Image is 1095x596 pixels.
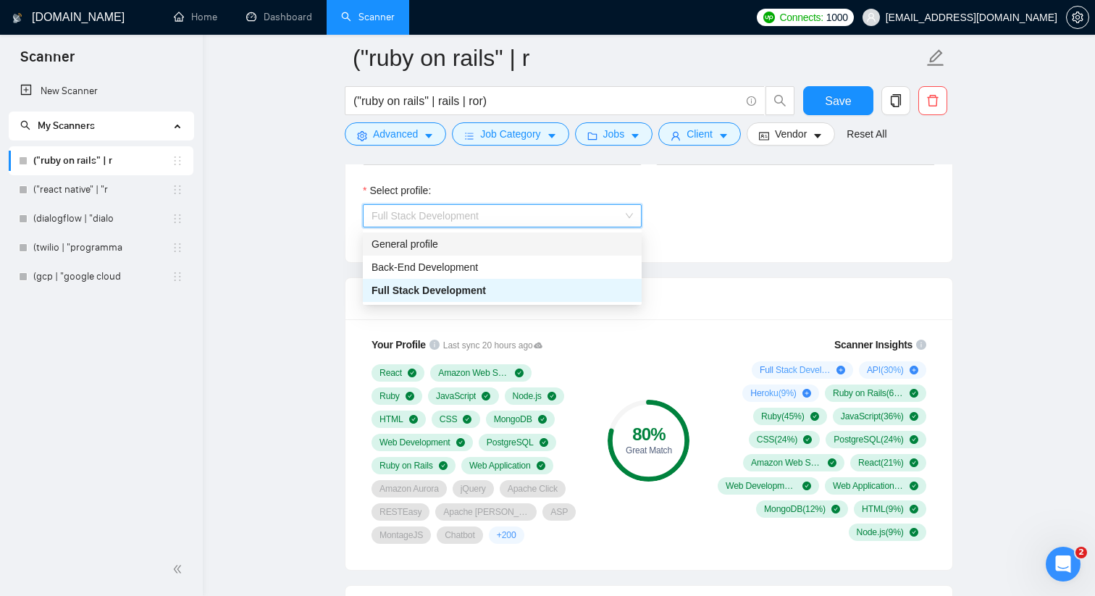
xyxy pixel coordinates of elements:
[363,293,433,305] span: Profile Match
[408,369,416,377] span: check-circle
[379,460,433,471] span: Ruby on Rails
[751,457,822,469] span: Amazon Web Services ( 21 %)
[379,367,402,379] span: React
[439,461,448,470] span: check-circle
[9,77,193,106] li: New Scanner
[33,175,172,204] a: ("react native" | "r
[9,146,193,175] li: ("ruby on rails" | r
[803,86,873,115] button: Save
[379,506,421,518] span: RESTEasy
[608,426,689,443] div: 80 %
[456,438,465,447] span: check-circle
[910,389,918,398] span: check-circle
[445,529,475,541] span: Chatbot
[747,96,756,106] span: info-circle
[372,210,479,222] span: Full Stack Development
[687,126,713,142] span: Client
[249,23,275,49] div: Close
[1075,547,1087,558] span: 2
[33,204,172,233] a: (dialogflow | "dialo
[603,126,625,142] span: Jobs
[766,94,794,107] span: search
[353,92,740,110] input: Search Freelance Jobs...
[480,126,540,142] span: Job Category
[813,130,823,141] span: caret-down
[29,20,52,43] img: logo
[910,505,918,513] span: check-circle
[910,435,918,444] span: check-circle
[1066,6,1089,29] button: setting
[182,15,211,44] img: Profile image for Viktor
[174,11,217,23] a: homeHome
[836,366,845,374] span: plus-circle
[760,364,831,376] span: Full Stack Development ( 79 %)
[726,480,797,492] span: Web Development ( 21 %)
[20,120,30,130] span: search
[14,211,275,251] div: Ask a question
[833,387,904,399] span: Ruby on Rails ( 61 %)
[926,49,945,67] span: edit
[443,506,529,518] span: Apache [PERSON_NAME]
[210,15,239,44] img: Profile image for Nazar
[1066,12,1089,23] a: setting
[379,529,423,541] span: MontageJS
[866,12,876,22] span: user
[761,411,805,422] span: Ruby ( 45 %)
[508,483,558,495] span: Apache Click
[379,483,439,495] span: Amazon Aurora
[919,94,947,107] span: delete
[33,233,172,262] a: (twilio | "programma
[436,390,476,402] span: JavaScript
[540,438,548,447] span: check-circle
[20,77,182,106] a: New Scanner
[831,505,840,513] span: check-circle
[587,130,597,141] span: folder
[918,86,947,115] button: delete
[867,364,904,376] span: API ( 30 %)
[882,94,910,107] span: copy
[21,342,269,384] div: 🔠 GigRadar Search Syntax: Query Operators for Optimized Job Searches
[345,122,446,146] button: settingAdvancedcaret-down
[765,86,794,115] button: search
[373,126,418,142] span: Advanced
[1046,547,1081,582] iframe: To enrich screen reader interactions, please activate Accessibility in Grammarly extension settings
[357,130,367,141] span: setting
[379,414,403,425] span: HTML
[30,224,243,239] div: Ask a question
[21,411,269,437] div: Sardor AI Prompt Library
[424,130,434,141] span: caret-down
[841,411,904,422] span: JavaScript ( 36 %)
[96,452,193,510] button: Messages
[406,392,414,400] span: check-circle
[30,272,117,287] span: Search for help
[363,232,642,256] div: General profile
[910,366,918,374] span: plus-circle
[172,242,183,253] span: holder
[658,122,741,146] button: userClientcaret-down
[759,130,769,141] span: idcard
[372,285,486,296] span: Full Stack Development
[608,446,689,455] div: Great Match
[464,130,474,141] span: bars
[537,461,545,470] span: check-circle
[910,458,918,467] span: check-circle
[30,390,243,405] div: 👑 Laziza AI - Job Pre-Qualification
[353,40,923,76] input: Scanner name...
[775,126,807,142] span: Vendor
[834,434,903,445] span: PostgreSQL ( 24 %)
[30,348,243,378] div: 🔠 GigRadar Search Syntax: Query Operators for Optimized Job Searches
[440,414,458,425] span: CSS
[671,130,681,141] span: user
[862,503,904,515] span: HTML ( 9 %)
[833,480,904,492] span: Web Application ( 18 %)
[29,169,261,193] p: How can we help?
[155,15,184,44] img: Profile image for Oleksandr
[497,529,516,541] span: + 200
[857,526,904,538] span: Node.js ( 9 %)
[547,392,556,400] span: check-circle
[438,367,509,379] span: Amazon Web Services
[858,457,904,469] span: React ( 21 %)
[21,300,269,342] div: ✅ How To: Connect your agency to [DOMAIN_NAME]
[246,11,312,23] a: dashboardDashboard
[32,488,64,498] span: Home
